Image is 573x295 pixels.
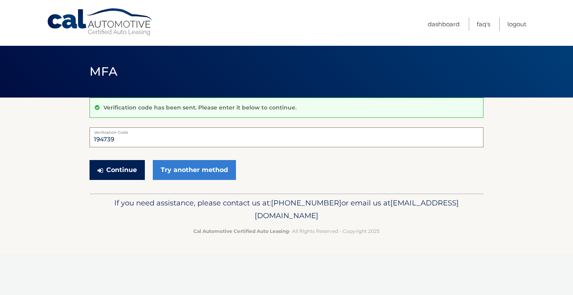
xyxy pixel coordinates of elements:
input: Verification Code [90,127,483,147]
button: Continue [90,160,145,180]
span: [PHONE_NUMBER] [271,198,341,207]
a: FAQ's [477,18,490,31]
label: Verification Code [90,127,483,134]
a: Cal Automotive [47,8,154,36]
a: Try another method [153,160,236,180]
p: If you need assistance, please contact us at: or email us at [95,197,478,222]
a: Logout [507,18,526,31]
span: MFA [90,64,117,79]
strong: Cal Automotive Certified Auto Leasing [193,228,289,234]
a: Dashboard [428,18,460,31]
span: [EMAIL_ADDRESS][DOMAIN_NAME] [255,198,459,220]
p: Verification code has been sent. Please enter it below to continue. [103,104,296,111]
p: - All Rights Reserved - Copyright 2025 [95,227,478,235]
